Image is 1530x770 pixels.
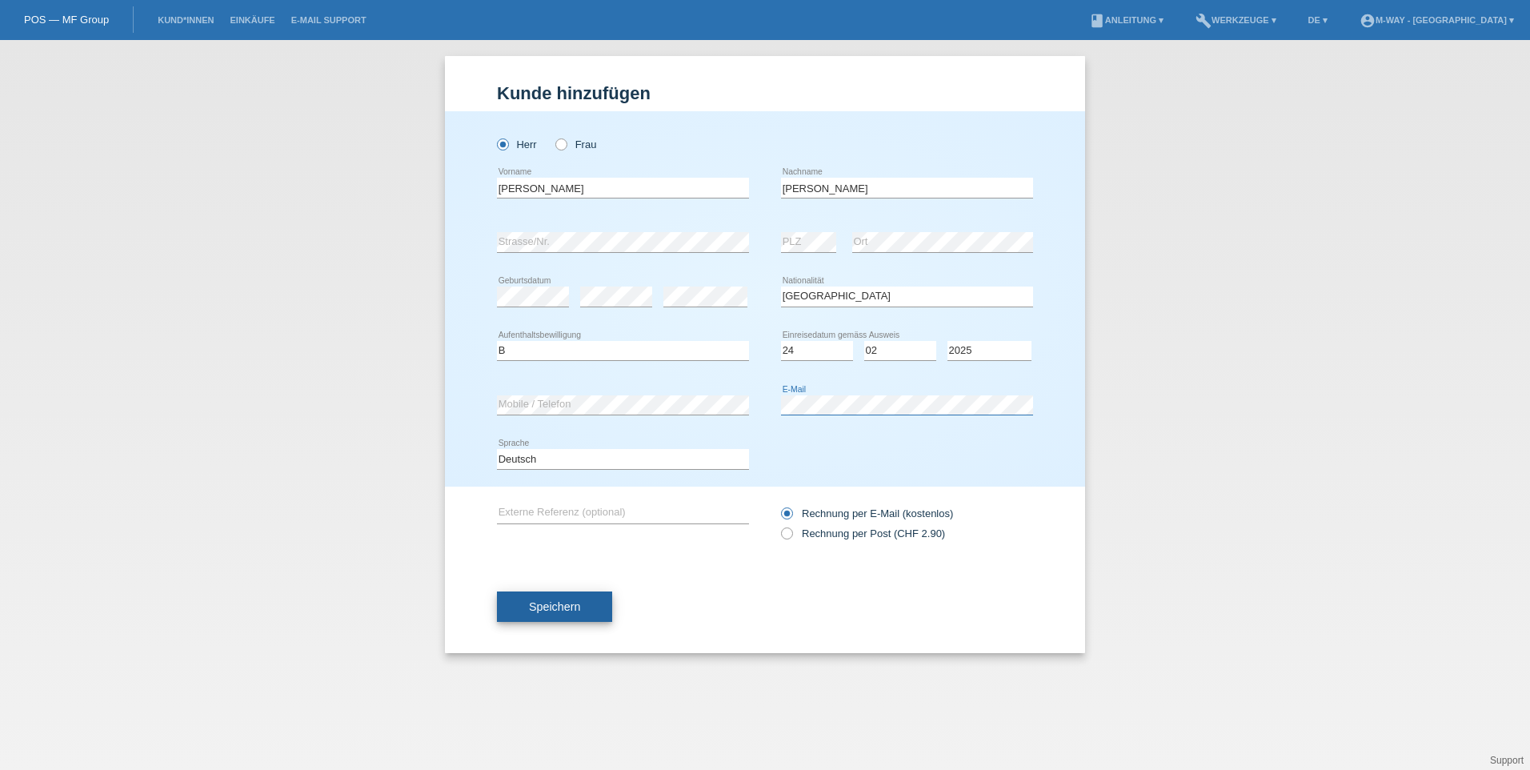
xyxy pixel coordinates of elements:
i: build [1196,13,1212,29]
a: account_circlem-way - [GEOGRAPHIC_DATA] ▾ [1352,15,1522,25]
span: Speichern [529,600,580,613]
a: POS — MF Group [24,14,109,26]
label: Frau [555,138,596,150]
input: Herr [497,138,507,149]
a: Support [1490,755,1524,766]
a: E-Mail Support [283,15,374,25]
i: book [1089,13,1105,29]
a: bookAnleitung ▾ [1081,15,1172,25]
input: Rechnung per Post (CHF 2.90) [781,527,791,547]
a: Kund*innen [150,15,222,25]
a: DE ▾ [1300,15,1336,25]
a: Einkäufe [222,15,282,25]
button: Speichern [497,592,612,622]
input: Frau [555,138,566,149]
a: buildWerkzeuge ▾ [1188,15,1284,25]
input: Rechnung per E-Mail (kostenlos) [781,507,791,527]
h1: Kunde hinzufügen [497,83,1033,103]
label: Herr [497,138,537,150]
label: Rechnung per E-Mail (kostenlos) [781,507,953,519]
i: account_circle [1360,13,1376,29]
label: Rechnung per Post (CHF 2.90) [781,527,945,539]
